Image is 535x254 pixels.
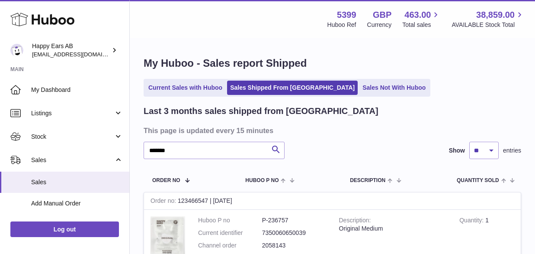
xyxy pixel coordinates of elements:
span: Sales [31,156,114,164]
span: 38,859.00 [476,9,515,21]
span: Description [350,178,385,183]
span: Total sales [402,21,441,29]
span: Listings [31,109,114,117]
span: 463.00 [404,9,431,21]
label: Show [449,147,465,155]
span: entries [503,147,521,155]
a: 38,859.00 AVAILABLE Stock Total [452,9,525,29]
strong: GBP [373,9,391,21]
span: Stock [31,133,114,141]
a: Current Sales with Huboo [145,81,225,95]
span: Add Manual Order [31,199,123,208]
div: Happy Ears AB [32,42,110,59]
span: My Dashboard [31,86,123,94]
span: AVAILABLE Stock Total [452,21,525,29]
div: Currency [367,21,392,29]
h3: This page is updated every 15 minutes [144,126,519,135]
h2: Last 3 months sales shipped from [GEOGRAPHIC_DATA] [144,105,378,117]
a: Sales Not With Huboo [359,81,429,95]
span: Huboo P no [245,178,279,183]
a: 463.00 Total sales [402,9,441,29]
strong: 5399 [337,9,356,21]
dd: 2058143 [262,241,326,250]
strong: Description [339,217,371,226]
div: Original Medium [339,225,447,233]
dd: P-236757 [262,216,326,225]
span: [EMAIL_ADDRESS][DOMAIN_NAME] [32,51,127,58]
strong: Quantity [459,217,485,226]
div: Huboo Ref [327,21,356,29]
strong: Order no [151,197,178,206]
img: 3pl@happyearsearplugs.com [10,44,23,57]
dt: Channel order [198,241,262,250]
span: Quantity Sold [457,178,499,183]
a: Sales Shipped From [GEOGRAPHIC_DATA] [227,81,358,95]
a: Log out [10,221,119,237]
dd: 7350060650039 [262,229,326,237]
h1: My Huboo - Sales report Shipped [144,56,521,70]
span: Order No [152,178,180,183]
div: 123466547 | [DATE] [144,192,521,210]
span: Sales [31,178,123,186]
dt: Current identifier [198,229,262,237]
dt: Huboo P no [198,216,262,225]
